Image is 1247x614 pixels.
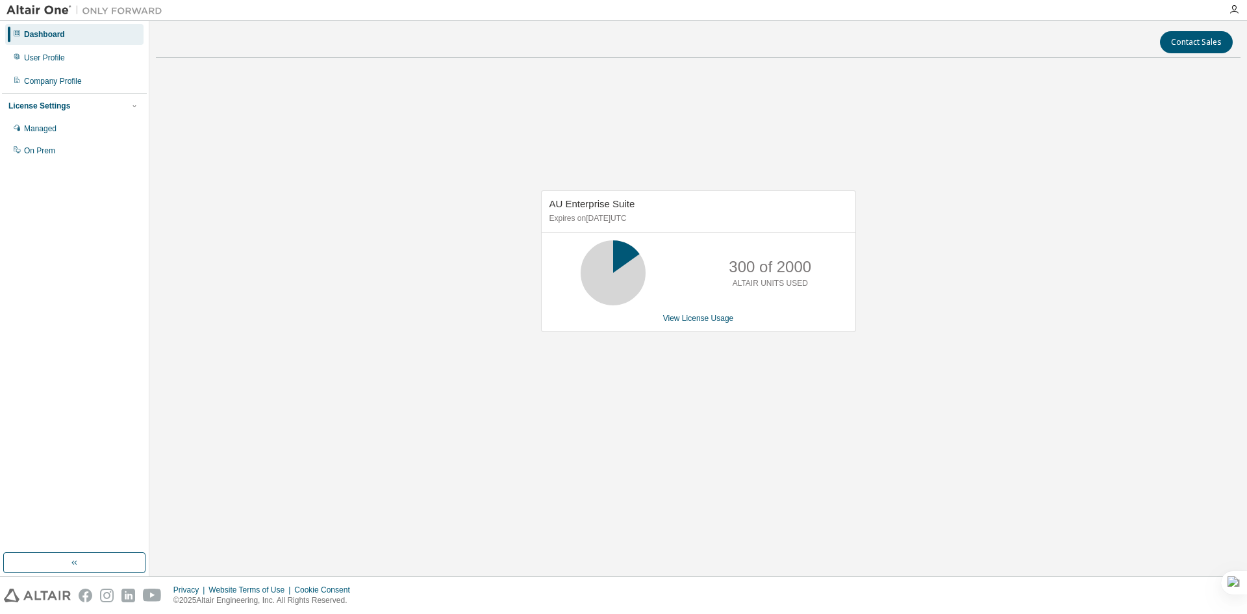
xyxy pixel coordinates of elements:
[729,256,811,278] p: 300 of 2000
[24,76,82,86] div: Company Profile
[208,585,294,595] div: Website Terms of Use
[663,314,734,323] a: View License Usage
[549,198,635,209] span: AU Enterprise Suite
[24,53,65,63] div: User Profile
[294,585,357,595] div: Cookie Consent
[143,589,162,602] img: youtube.svg
[79,589,92,602] img: facebook.svg
[24,29,65,40] div: Dashboard
[173,585,208,595] div: Privacy
[1160,31,1233,53] button: Contact Sales
[733,278,808,289] p: ALTAIR UNITS USED
[100,589,114,602] img: instagram.svg
[24,146,55,156] div: On Prem
[6,4,169,17] img: Altair One
[4,589,71,602] img: altair_logo.svg
[549,213,844,224] p: Expires on [DATE] UTC
[24,123,57,134] div: Managed
[8,101,70,111] div: License Settings
[121,589,135,602] img: linkedin.svg
[173,595,358,606] p: © 2025 Altair Engineering, Inc. All Rights Reserved.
